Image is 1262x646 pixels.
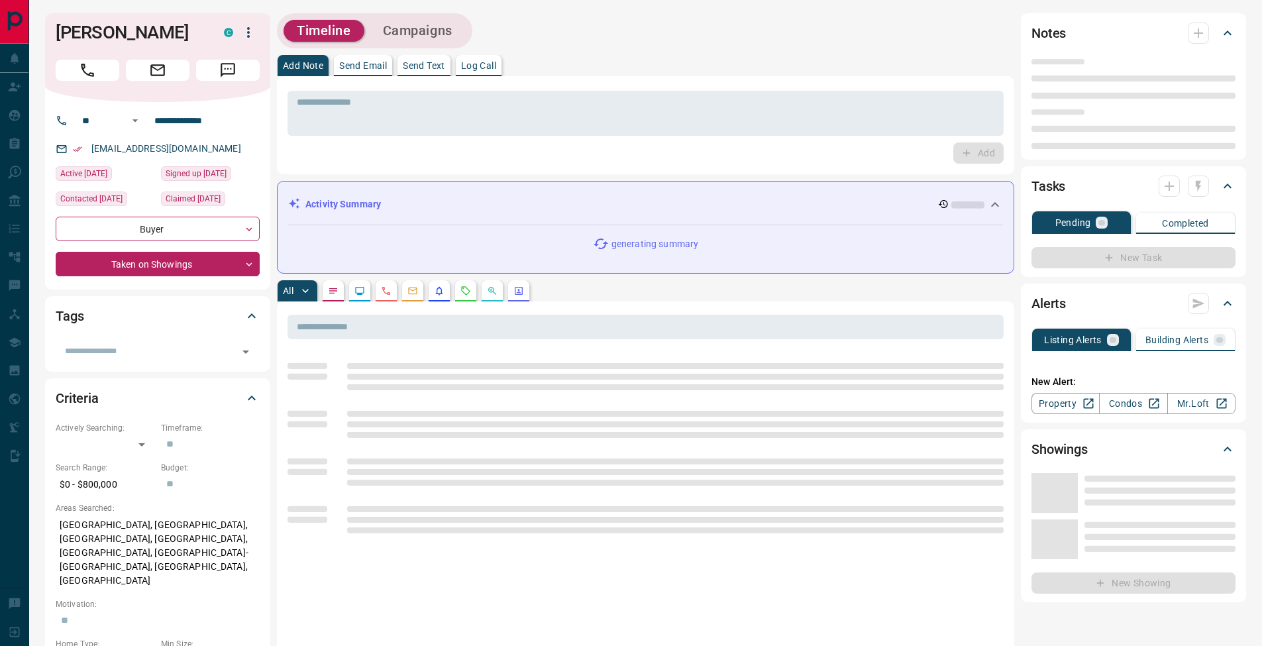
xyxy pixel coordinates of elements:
h2: Showings [1031,439,1088,460]
div: Sun Jan 29 2023 [161,166,260,185]
svg: Requests [460,286,471,296]
svg: Lead Browsing Activity [354,286,365,296]
p: Add Note [283,61,323,70]
svg: Email Verified [73,144,82,154]
p: New Alert: [1031,375,1236,389]
span: Call [56,60,119,81]
p: Completed [1162,219,1209,228]
h2: Tasks [1031,176,1065,197]
svg: Agent Actions [513,286,524,296]
a: Condos [1099,393,1167,414]
div: Thu Sep 11 2025 [56,166,154,185]
div: Notes [1031,17,1236,49]
button: Open [237,343,255,361]
h2: Notes [1031,23,1066,44]
svg: Calls [381,286,392,296]
p: Log Call [461,61,496,70]
span: Claimed [DATE] [166,192,221,205]
div: Tags [56,300,260,332]
div: Criteria [56,382,260,414]
p: generating summary [611,237,698,251]
p: Timeframe: [161,422,260,434]
p: Areas Searched: [56,502,260,514]
div: Tasks [1031,170,1236,202]
span: Contacted [DATE] [60,192,123,205]
span: Email [126,60,189,81]
p: Building Alerts [1145,335,1208,345]
div: Taken on Showings [56,252,260,276]
p: Listing Alerts [1044,335,1102,345]
p: Budget: [161,462,260,474]
svg: Listing Alerts [434,286,445,296]
p: [GEOGRAPHIC_DATA], [GEOGRAPHIC_DATA], [GEOGRAPHIC_DATA], [GEOGRAPHIC_DATA], [GEOGRAPHIC_DATA], [G... [56,514,260,592]
div: Activity Summary [288,192,1003,217]
div: condos.ca [224,28,233,37]
a: Mr.Loft [1167,393,1236,414]
button: Open [127,113,143,129]
div: Buyer [56,217,260,241]
p: All [283,286,293,296]
h2: Tags [56,305,83,327]
span: Signed up [DATE] [166,167,227,180]
svg: Emails [407,286,418,296]
p: Send Email [339,61,387,70]
button: Campaigns [370,20,466,42]
p: Pending [1055,218,1091,227]
svg: Notes [328,286,339,296]
p: Send Text [403,61,445,70]
span: Active [DATE] [60,167,107,180]
a: Property [1031,393,1100,414]
p: Activity Summary [305,197,381,211]
h1: [PERSON_NAME] [56,22,204,43]
p: Search Range: [56,462,154,474]
h2: Criteria [56,388,99,409]
p: $0 - $800,000 [56,474,154,496]
div: Thu May 15 2025 [56,191,154,210]
div: Alerts [1031,288,1236,319]
h2: Alerts [1031,293,1066,314]
a: [EMAIL_ADDRESS][DOMAIN_NAME] [91,143,241,154]
div: Showings [1031,433,1236,465]
p: Motivation: [56,598,260,610]
div: Sun Jan 29 2023 [161,191,260,210]
button: Timeline [284,20,364,42]
p: Actively Searching: [56,422,154,434]
svg: Opportunities [487,286,498,296]
span: Message [196,60,260,81]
